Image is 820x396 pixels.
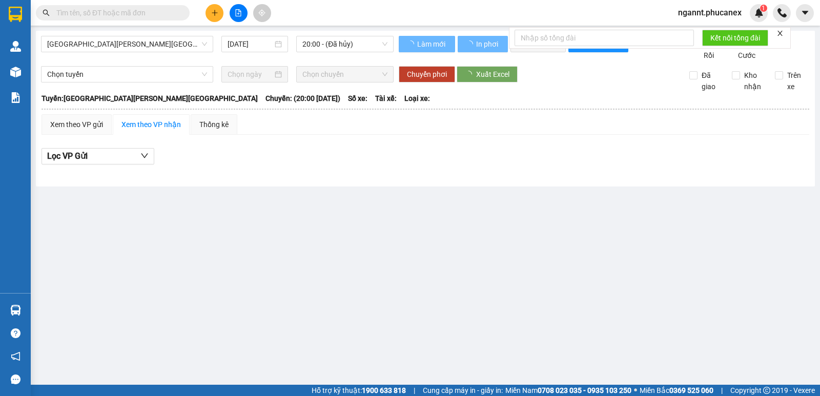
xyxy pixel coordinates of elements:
span: Làm mới [417,38,447,50]
input: Tìm tên, số ĐT hoặc mã đơn [56,7,177,18]
button: In phơi [458,36,508,52]
input: Nhập số tổng đài [515,30,694,46]
span: question-circle [11,328,20,338]
span: | [721,385,723,396]
span: Kho nhận [740,70,767,92]
button: aim [253,4,271,22]
img: icon-new-feature [754,8,764,17]
span: In phơi [476,38,500,50]
span: Lọc VP Gửi [47,150,88,162]
span: message [11,374,20,384]
span: notification [11,351,20,361]
input: Chọn ngày [228,69,273,80]
div: Thống kê [199,119,229,130]
span: plus [211,9,218,16]
span: Chọn chuyến [302,67,387,82]
button: Chuyển phơi [399,66,455,82]
span: Hỗ trợ kỹ thuật: [312,385,406,396]
div: Xem theo VP gửi [50,119,103,130]
strong: 0708 023 035 - 0935 103 250 [538,386,631,394]
span: loading [407,40,416,48]
span: Cung cấp máy in - giấy in: [423,385,503,396]
span: Trên xe [783,70,810,92]
span: ngannt.phucanex [670,6,750,19]
strong: 0369 525 060 [669,386,713,394]
span: search [43,9,50,16]
img: phone-icon [777,8,787,17]
span: file-add [235,9,242,16]
div: Xem theo VP nhận [121,119,181,130]
span: aim [258,9,265,16]
button: file-add [230,4,248,22]
span: Tài xế: [375,93,397,104]
span: down [140,152,149,160]
span: close [776,30,784,37]
sup: 1 [760,5,767,12]
img: solution-icon [10,92,21,103]
input: 12/09/2025 [228,38,273,50]
span: 1 [762,5,765,12]
button: Xuất Excel [457,66,518,82]
button: Kết nối tổng đài [702,30,768,46]
span: Chuyến: (20:00 [DATE]) [265,93,340,104]
span: Kết nối tổng đài [710,32,760,44]
b: Tuyến: [GEOGRAPHIC_DATA][PERSON_NAME][GEOGRAPHIC_DATA] [42,94,258,102]
button: caret-down [796,4,814,22]
span: Chọn tuyến [47,67,207,82]
span: ⚪️ [634,388,637,392]
span: Miền Bắc [640,385,713,396]
button: Làm mới [399,36,455,52]
strong: 1900 633 818 [362,386,406,394]
span: Đã giao [698,70,724,92]
span: caret-down [801,8,810,17]
span: Loại xe: [404,93,430,104]
span: Miền Nam [505,385,631,396]
span: loading [466,40,475,48]
span: | [414,385,415,396]
span: copyright [763,387,770,394]
span: Số xe: [348,93,367,104]
img: warehouse-icon [10,67,21,77]
span: Nha Trang - Sài Gòn [47,36,207,52]
button: Lọc VP Gửi [42,148,154,164]
span: 20:00 - (Đã hủy) [302,36,387,52]
button: plus [206,4,223,22]
img: logo-vxr [9,7,22,22]
img: warehouse-icon [10,305,21,316]
img: warehouse-icon [10,41,21,52]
